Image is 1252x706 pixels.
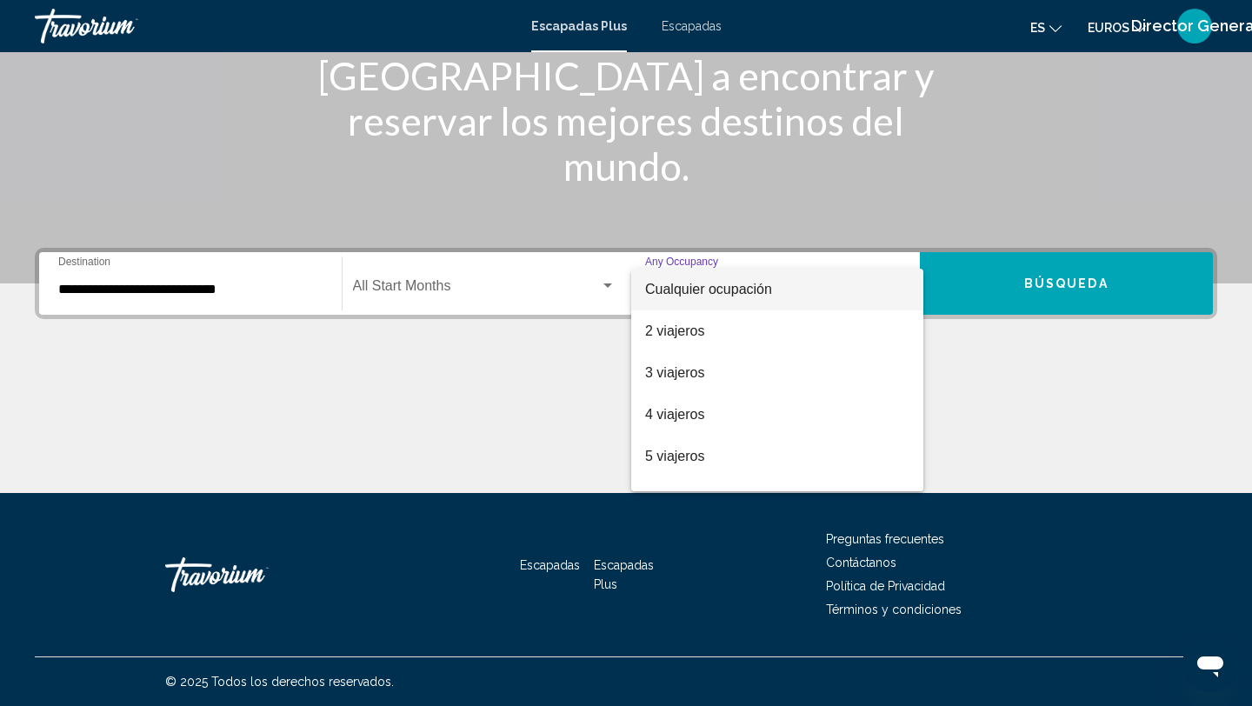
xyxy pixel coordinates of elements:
[645,407,704,422] font: 4 viajeros
[645,323,704,338] font: 2 viajeros
[1182,636,1238,692] iframe: Botón para iniciar la ventana de mensajería
[645,282,772,296] font: Cualquier ocupación
[645,490,704,505] font: 6 viajeros
[645,365,704,380] font: 3 viajeros
[645,449,704,463] font: 5 viajeros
